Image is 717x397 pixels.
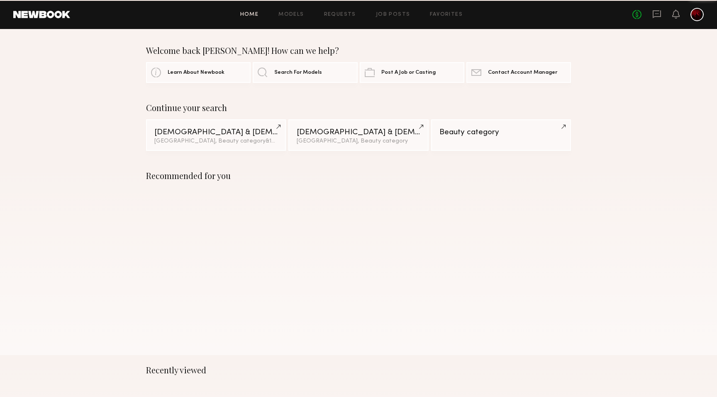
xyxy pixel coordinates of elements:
a: Beauty category [431,119,571,151]
a: Requests [324,12,356,17]
div: Recommended for you [146,171,571,181]
span: Search For Models [274,70,322,75]
span: Learn About Newbook [168,70,224,75]
span: Contact Account Manager [488,70,557,75]
a: Learn About Newbook [146,62,251,83]
div: [GEOGRAPHIC_DATA], Beauty category [154,138,278,144]
div: [GEOGRAPHIC_DATA], Beauty category [297,138,420,144]
a: Search For Models [253,62,357,83]
div: Continue your search [146,103,571,113]
a: [DEMOGRAPHIC_DATA] & [DEMOGRAPHIC_DATA] Models[GEOGRAPHIC_DATA], Beauty category [288,119,428,151]
a: Contact Account Manager [466,62,571,83]
div: Beauty category [439,128,563,136]
span: & 1 other filter [266,138,301,144]
span: Post A Job or Casting [381,70,436,75]
a: Favorites [430,12,463,17]
a: Post A Job or Casting [360,62,464,83]
div: [DEMOGRAPHIC_DATA] & [DEMOGRAPHIC_DATA] Models [297,128,420,136]
div: Recently viewed [146,365,571,375]
div: Welcome back [PERSON_NAME]! How can we help? [146,46,571,56]
a: Models [278,12,304,17]
a: Job Posts [376,12,410,17]
a: Home [240,12,259,17]
a: [DEMOGRAPHIC_DATA] & [DEMOGRAPHIC_DATA] Models[GEOGRAPHIC_DATA], Beauty category&1other filter [146,119,286,151]
div: [DEMOGRAPHIC_DATA] & [DEMOGRAPHIC_DATA] Models [154,128,278,136]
